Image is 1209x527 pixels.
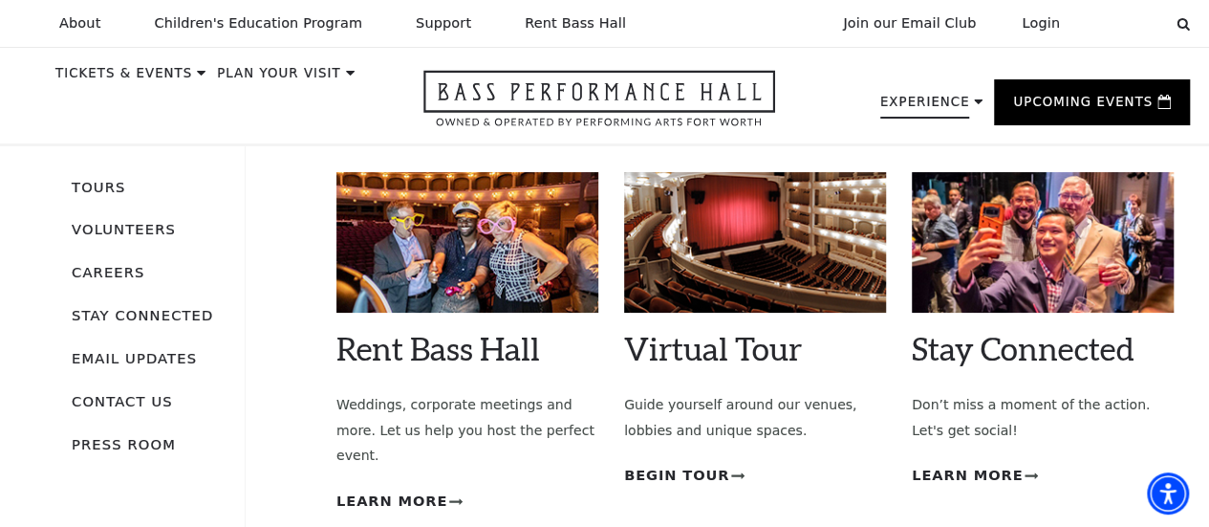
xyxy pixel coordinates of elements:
[624,392,886,443] p: Guide yourself around our venues, lobbies and unique spaces.
[912,172,1174,313] img: Stay Connected
[72,264,145,280] a: Careers
[912,392,1174,443] p: Don’t miss a moment of the action. Let's get social!
[336,490,463,514] a: Learn More Rent Bass Hall
[336,392,598,469] p: Weddings, corporate meetings and more. Let us help you host the perfect event.
[217,67,341,90] p: Plan Your Visit
[1013,96,1153,119] p: Upcoming Events
[72,436,176,452] a: Press Room
[912,464,1038,488] a: Learn More Stay Connected
[624,464,729,488] span: Begin Tour
[72,307,213,323] a: Stay Connected
[880,96,970,119] p: Experience
[72,393,173,409] a: Contact Us
[154,15,362,32] p: Children's Education Program
[416,15,471,32] p: Support
[624,329,802,367] a: Virtual Tour
[72,179,125,195] a: Tours
[624,172,886,313] img: Virtual Tour
[336,329,540,367] a: Rent Bass Hall
[55,67,192,90] p: Tickets & Events
[72,221,176,237] a: Volunteers
[336,490,447,514] span: Learn More
[1090,14,1158,33] select: Select:
[525,15,626,32] p: Rent Bass Hall
[1147,472,1189,515] div: Accessibility Menu
[624,464,745,488] a: Begin Tour
[912,464,1023,488] span: Learn More
[912,329,1134,367] a: Stay Connected
[72,350,197,366] a: Email Updates
[336,172,598,313] img: Rent Bass Hall
[355,70,844,143] a: Open this option
[59,15,100,32] p: About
